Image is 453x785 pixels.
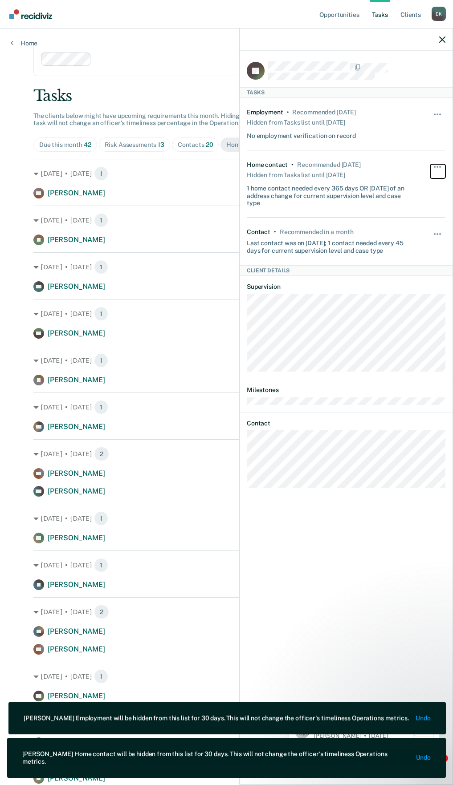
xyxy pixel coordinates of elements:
[48,774,105,782] span: [PERSON_NAME]
[416,754,431,762] button: Undo
[291,161,294,169] div: •
[33,87,420,105] div: Tasks
[48,692,105,700] span: [PERSON_NAME]
[33,353,420,368] div: [DATE] • [DATE]
[247,228,270,236] div: Contact
[22,750,409,765] div: [PERSON_NAME] Home contact will be hidden from this list for 30 days. This will not change the of...
[48,329,105,337] span: [PERSON_NAME]
[48,487,105,495] span: [PERSON_NAME]
[84,141,91,148] span: 42
[33,213,420,227] div: [DATE] • [DATE]
[297,161,360,169] div: Recommended 9 days ago
[274,228,276,236] div: •
[33,166,420,181] div: [DATE] • [DATE]
[48,580,105,589] span: [PERSON_NAME]
[94,605,109,619] span: 2
[432,7,446,21] button: Profile dropdown button
[247,386,445,394] dt: Milestones
[48,235,105,244] span: [PERSON_NAME]
[94,669,108,684] span: 1
[48,534,105,542] span: [PERSON_NAME]
[33,112,266,127] span: The clients below might have upcoming requirements this month. Hiding a below task will not chang...
[247,420,445,427] dt: Contact
[94,166,108,181] span: 1
[280,228,354,236] div: Recommended in a month
[287,109,289,116] div: •
[275,699,453,761] iframe: Intercom notifications message
[48,422,105,431] span: [PERSON_NAME]
[247,161,288,169] div: Home contact
[94,353,108,368] span: 1
[48,645,105,653] span: [PERSON_NAME]
[11,39,37,47] a: Home
[178,141,213,149] div: Contacts
[94,213,108,227] span: 1
[48,282,105,291] span: [PERSON_NAME]
[432,7,446,21] div: E K
[33,558,420,572] div: [DATE] • [DATE]
[206,141,213,148] span: 20
[247,169,345,181] div: Hidden from Tasks list until [DATE]
[247,181,412,207] div: 1 home contact needed every 365 days OR [DATE] of an address change for current supervision level...
[39,141,91,149] div: Due this month
[105,141,164,149] div: Risk Assessments
[33,669,420,684] div: [DATE] • [DATE]
[33,260,420,274] div: [DATE] • [DATE]
[94,447,109,461] span: 2
[39,33,135,41] p: Message from Kim, sent 2w ago
[94,260,108,274] span: 1
[416,715,431,722] button: Undo
[48,627,105,635] span: [PERSON_NAME]
[9,9,52,19] img: Recidiviz
[48,469,105,477] span: [PERSON_NAME]
[240,87,453,98] div: Tasks
[39,25,135,253] span: Hi [PERSON_NAME], We are so excited to announce a brand new feature: AI case note search! 📣 Findi...
[247,116,345,129] div: Hidden from Tasks list until [DATE]
[33,307,420,321] div: [DATE] • [DATE]
[94,400,108,414] span: 1
[33,447,420,461] div: [DATE] • [DATE]
[247,129,356,140] div: No employment verification on record
[94,558,108,572] span: 1
[94,511,108,526] span: 1
[247,236,412,255] div: Last contact was on [DATE]; 1 contact needed every 45 days for current supervision level and case...
[24,715,408,722] div: [PERSON_NAME] Employment will be hidden from this list for 30 days. This will not change the offi...
[240,265,453,276] div: Client Details
[33,605,420,619] div: [DATE] • [DATE]
[48,189,105,197] span: [PERSON_NAME]
[247,283,445,291] dt: Supervision
[33,511,420,526] div: [DATE] • [DATE]
[94,307,108,321] span: 1
[33,400,420,414] div: [DATE] • [DATE]
[292,109,355,116] div: Recommended 9 days ago
[226,141,279,149] div: Home Contacts
[48,376,105,384] span: [PERSON_NAME]
[158,141,164,148] span: 13
[247,109,283,116] div: Employment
